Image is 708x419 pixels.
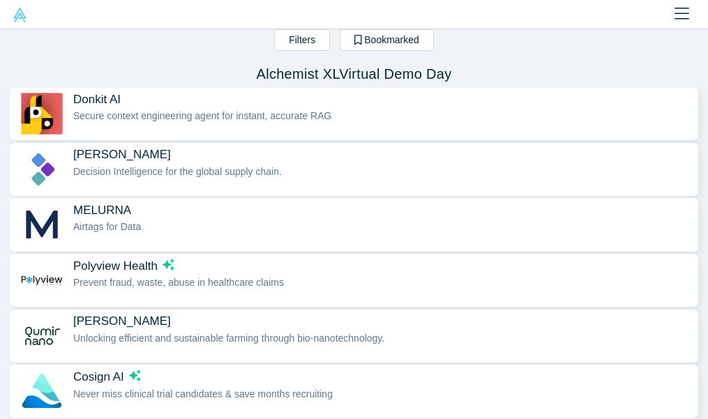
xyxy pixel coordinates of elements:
svg: dsa ai sparkles [163,259,174,271]
span: Unlocking efficient and sustainable farming through bio-nanotechnology. [73,333,384,344]
span: [PERSON_NAME] [73,314,171,328]
button: Bookmarked [340,29,434,51]
img: Qumir Nano's Logo [20,315,63,357]
span: Airtags for Data [73,221,141,232]
button: [PERSON_NAME]Decision Intelligence for the global supply chain. [10,144,698,195]
span: Never miss clinical trial candidates & save months recruiting [73,388,333,399]
span: Cosign AI [73,370,124,384]
span: Polyview Health [73,259,158,273]
img: Cosign AI's Logo [20,371,63,413]
img: Donkit AI's Logo [20,93,63,135]
img: Kimaru AI's Logo [20,148,63,190]
button: Filters [274,29,330,51]
span: Donkit AI [73,92,121,107]
button: Polyview Healthdsa ai sparklesPrevent fraud, waste, abuse in healthcare claims [10,254,698,306]
img: MELURNA's Logo [20,204,63,245]
button: Cosign AIdsa ai sparklesNever miss clinical trial candidates & save months recruiting [10,365,698,417]
span: Secure context engineering agent for instant, accurate RAG [73,110,331,121]
span: [PERSON_NAME] [73,147,171,162]
svg: dsa ai sparkles [129,370,141,381]
button: MELURNAAirtags for Data [10,199,698,250]
button: [PERSON_NAME]Unlocking efficient and sustainable farming through bio-nanotechnology. [10,310,698,362]
span: Prevent fraud, waste, abuse in healthcare claims [73,277,284,288]
span: Decision Intelligence for the global supply chain. [73,166,282,177]
button: Donkit AISecure context engineering agent for instant, accurate RAG [10,88,698,139]
img: Polyview Health's Logo [20,259,63,301]
span: MELURNA [73,203,131,218]
img: Alchemist Vault Logo [13,8,27,22]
